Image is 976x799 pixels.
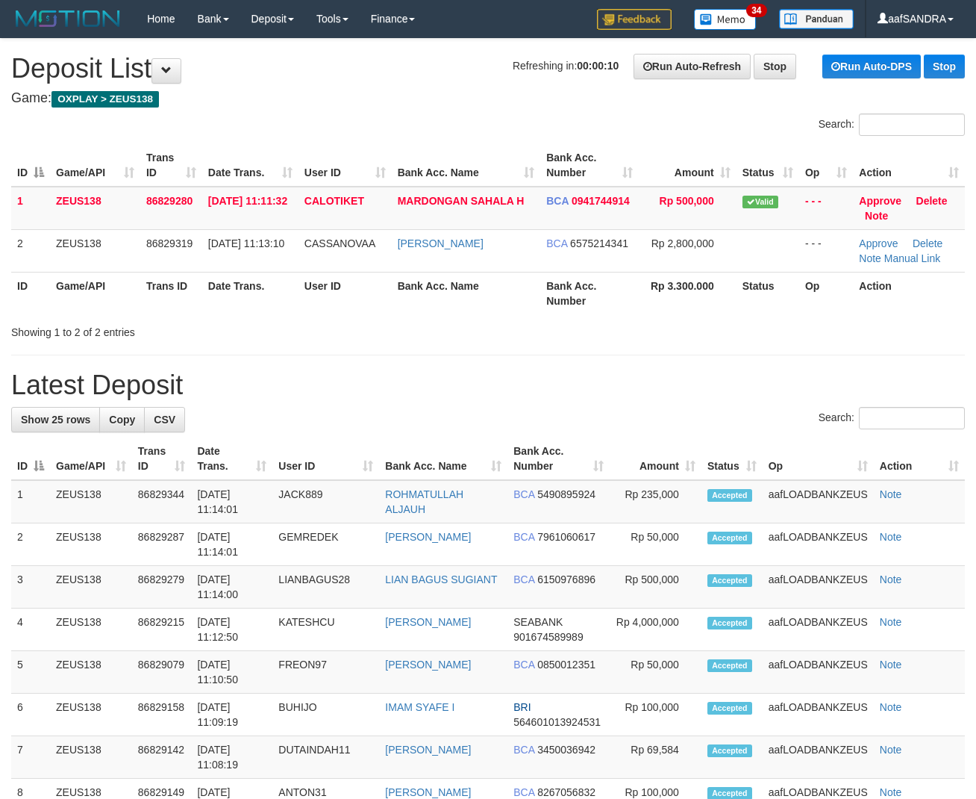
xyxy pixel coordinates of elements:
td: ZEUS138 [50,566,132,609]
th: Bank Acc. Number [540,272,639,314]
a: Delete [913,237,942,249]
td: 86829279 [132,566,192,609]
span: Copy 6575214341 to clipboard [570,237,628,249]
span: 86829280 [146,195,193,207]
td: Rp 4,000,000 [610,609,701,651]
label: Search: [819,114,965,136]
th: User ID [298,272,392,314]
td: 86829158 [132,694,192,736]
span: CASSANOVAA [304,237,375,249]
a: Note [859,252,881,264]
th: Bank Acc. Name: activate to sort column ascending [392,144,541,187]
a: MARDONGAN SAHALA H [398,195,525,207]
th: Amount: activate to sort column ascending [639,144,736,187]
th: Op: activate to sort column ascending [799,144,853,187]
span: Accepted [707,744,752,757]
div: Showing 1 to 2 of 2 entries [11,319,395,340]
td: KATESHCU [272,609,379,651]
td: ZEUS138 [50,229,140,272]
img: Button%20Memo.svg [694,9,757,30]
td: 86829344 [132,480,192,523]
a: CSV [144,407,185,432]
a: Note [880,531,902,543]
a: Note [880,701,902,713]
th: Date Trans.: activate to sort column ascending [202,144,298,187]
td: - - - [799,229,853,272]
td: 86829079 [132,651,192,694]
span: Copy [109,414,135,426]
th: Game/API [50,272,140,314]
img: panduan.png [779,9,854,29]
td: [DATE] 11:09:19 [191,694,272,736]
td: ZEUS138 [50,651,132,694]
td: 2 [11,523,50,566]
th: User ID: activate to sort column ascending [298,144,392,187]
td: Rp 50,000 [610,651,701,694]
span: BCA [546,195,569,207]
span: Rp 500,000 [660,195,714,207]
span: BCA [513,531,534,543]
td: Rp 235,000 [610,480,701,523]
a: Stop [754,54,796,79]
a: [PERSON_NAME] [385,531,471,543]
a: [PERSON_NAME] [398,237,484,249]
span: CSV [154,414,175,426]
th: Date Trans.: activate to sort column ascending [191,438,272,480]
td: JACK889 [272,480,379,523]
th: Op: activate to sort column ascending [763,438,874,480]
th: Action: activate to sort column ascending [853,144,965,187]
td: DUTAINDAH11 [272,736,379,779]
th: Action [853,272,965,314]
td: 1 [11,187,50,230]
td: Rp 69,584 [610,736,701,779]
td: ZEUS138 [50,609,132,651]
label: Search: [819,407,965,429]
td: [DATE] 11:12:50 [191,609,272,651]
td: aafLOADBANKZEUS [763,609,874,651]
a: Note [880,786,902,798]
span: Copy 0941744914 to clipboard [572,195,630,207]
th: Trans ID [140,272,202,314]
a: IMAM SYAFE I [385,701,454,713]
a: Note [865,210,888,222]
span: Accepted [707,659,752,672]
span: Copy 0850012351 to clipboard [537,659,595,671]
th: Rp 3.300.000 [639,272,736,314]
a: Approve [859,237,898,249]
td: aafLOADBANKZEUS [763,566,874,609]
span: BCA [513,744,534,756]
span: Accepted [707,532,752,544]
span: Rp 2,800,000 [651,237,714,249]
td: ZEUS138 [50,736,132,779]
a: Stop [924,55,965,78]
span: [DATE] 11:13:10 [208,237,284,249]
span: Copy 7961060617 to clipboard [537,531,595,543]
a: Show 25 rows [11,407,100,432]
th: ID: activate to sort column descending [11,144,50,187]
th: Bank Acc. Number: activate to sort column ascending [540,144,639,187]
input: Search: [859,407,965,429]
a: Delete [916,195,948,207]
th: Bank Acc. Name: activate to sort column ascending [379,438,507,480]
td: [DATE] 11:10:50 [191,651,272,694]
td: GEMREDEK [272,523,379,566]
span: BCA [546,237,567,249]
a: Copy [99,407,145,432]
span: Refreshing in: [513,60,619,72]
span: Accepted [707,702,752,715]
span: Copy 564601013924531 to clipboard [513,716,601,728]
th: Status: activate to sort column ascending [701,438,763,480]
th: Bank Acc. Number: activate to sort column ascending [507,438,610,480]
td: [DATE] 11:14:01 [191,523,272,566]
h1: Deposit List [11,54,965,84]
span: 86829319 [146,237,193,249]
th: Bank Acc. Name [392,272,541,314]
td: BUHIJO [272,694,379,736]
span: OXPLAY > ZEUS138 [51,91,159,108]
td: LIANBAGUS28 [272,566,379,609]
span: BCA [513,573,534,585]
th: User ID: activate to sort column ascending [272,438,379,480]
th: Op [799,272,853,314]
td: aafLOADBANKZEUS [763,480,874,523]
a: Note [880,573,902,585]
